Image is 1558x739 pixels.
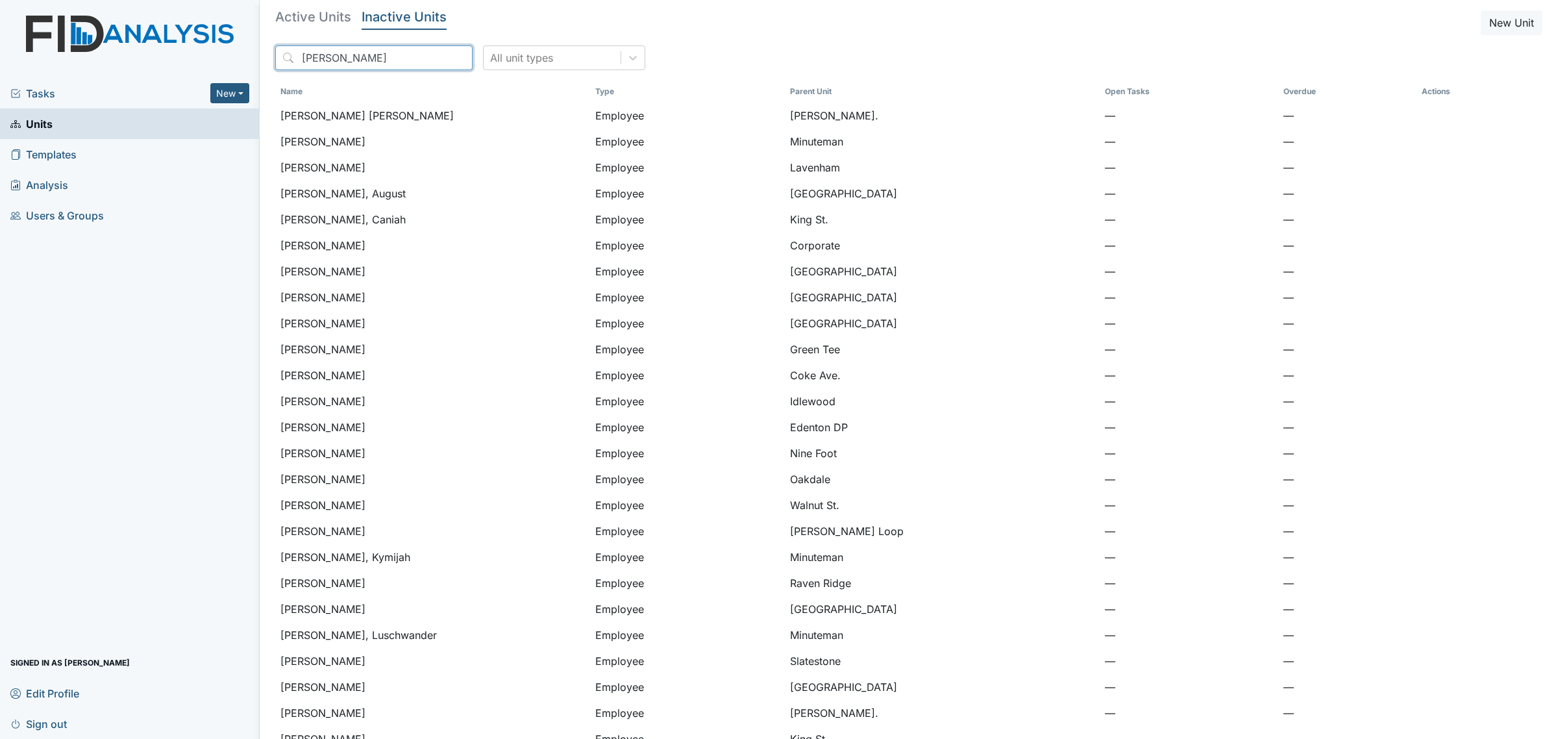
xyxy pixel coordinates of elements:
th: Toggle SortBy [785,81,1100,103]
span: [PERSON_NAME] [280,679,365,695]
td: Employee [590,596,785,622]
td: — [1100,622,1278,648]
span: Templates [10,144,77,164]
td: — [1278,388,1416,414]
input: Search... [275,45,473,70]
td: Corporate [785,232,1100,258]
td: — [1100,570,1278,596]
td: — [1278,181,1416,207]
td: Employee [590,207,785,232]
td: — [1100,414,1278,440]
td: Employee [590,310,785,336]
td: — [1100,700,1278,726]
td: Employee [590,622,785,648]
td: Minuteman [785,129,1100,155]
td: — [1100,103,1278,129]
td: Coke Ave. [785,362,1100,388]
span: [PERSON_NAME] [280,497,365,513]
td: — [1100,284,1278,310]
td: — [1278,103,1416,129]
td: [GEOGRAPHIC_DATA] [785,258,1100,284]
button: New [210,83,249,103]
span: [PERSON_NAME] [280,368,365,383]
span: Analysis [10,175,68,195]
td: Oakdale [785,466,1100,492]
td: — [1278,622,1416,648]
td: — [1278,492,1416,518]
td: Employee [590,388,785,414]
td: Walnut St. [785,492,1100,518]
td: Employee [590,466,785,492]
span: [PERSON_NAME] [280,601,365,617]
td: — [1278,674,1416,700]
a: Tasks [10,86,210,101]
td: [PERSON_NAME] Loop [785,518,1100,544]
td: Employee [590,129,785,155]
td: — [1278,596,1416,622]
td: — [1100,440,1278,466]
td: [GEOGRAPHIC_DATA] [785,310,1100,336]
span: [PERSON_NAME] [280,705,365,721]
span: [PERSON_NAME] [280,264,365,279]
td: — [1278,207,1416,232]
td: — [1278,232,1416,258]
td: Employee [590,258,785,284]
span: [PERSON_NAME] [280,420,365,435]
td: Edenton DP [785,414,1100,440]
td: Minuteman [785,622,1100,648]
span: [PERSON_NAME] [PERSON_NAME] [280,108,454,123]
td: Employee [590,492,785,518]
td: — [1278,648,1416,674]
span: [PERSON_NAME], August [280,186,406,201]
td: Employee [590,440,785,466]
td: — [1278,570,1416,596]
td: Employee [590,414,785,440]
td: Employee [590,103,785,129]
td: Employee [590,284,785,310]
span: [PERSON_NAME] [280,394,365,409]
td: — [1278,440,1416,466]
td: — [1100,518,1278,544]
td: — [1278,700,1416,726]
span: [PERSON_NAME] [280,575,365,591]
th: Toggle SortBy [275,81,590,103]
td: [GEOGRAPHIC_DATA] [785,674,1100,700]
td: — [1100,207,1278,232]
td: Employee [590,518,785,544]
span: Users & Groups [10,205,104,225]
span: [PERSON_NAME] [280,238,365,253]
td: — [1278,310,1416,336]
td: Raven Ridge [785,570,1100,596]
td: Employee [590,544,785,570]
td: — [1100,310,1278,336]
td: — [1100,155,1278,181]
td: King St. [785,207,1100,232]
th: Toggle SortBy [590,81,785,103]
td: — [1278,155,1416,181]
td: [PERSON_NAME]. [785,700,1100,726]
td: Employee [590,155,785,181]
span: [PERSON_NAME] [280,653,365,669]
th: Toggle SortBy [1100,81,1278,103]
td: [GEOGRAPHIC_DATA] [785,181,1100,207]
td: Idlewood [785,388,1100,414]
td: — [1278,129,1416,155]
td: Employee [590,648,785,674]
td: — [1278,544,1416,570]
td: Employee [590,362,785,388]
td: — [1278,362,1416,388]
td: Lavenham [785,155,1100,181]
span: [PERSON_NAME], Kymijah [280,549,410,565]
span: Signed in as [PERSON_NAME] [10,653,130,673]
span: Sign out [10,714,67,734]
td: Employee [590,700,785,726]
td: — [1100,232,1278,258]
td: — [1100,258,1278,284]
td: — [1278,518,1416,544]
td: — [1100,544,1278,570]
div: All unit types [490,50,553,66]
td: [GEOGRAPHIC_DATA] [785,596,1100,622]
td: Employee [590,674,785,700]
span: [PERSON_NAME] [280,471,365,487]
